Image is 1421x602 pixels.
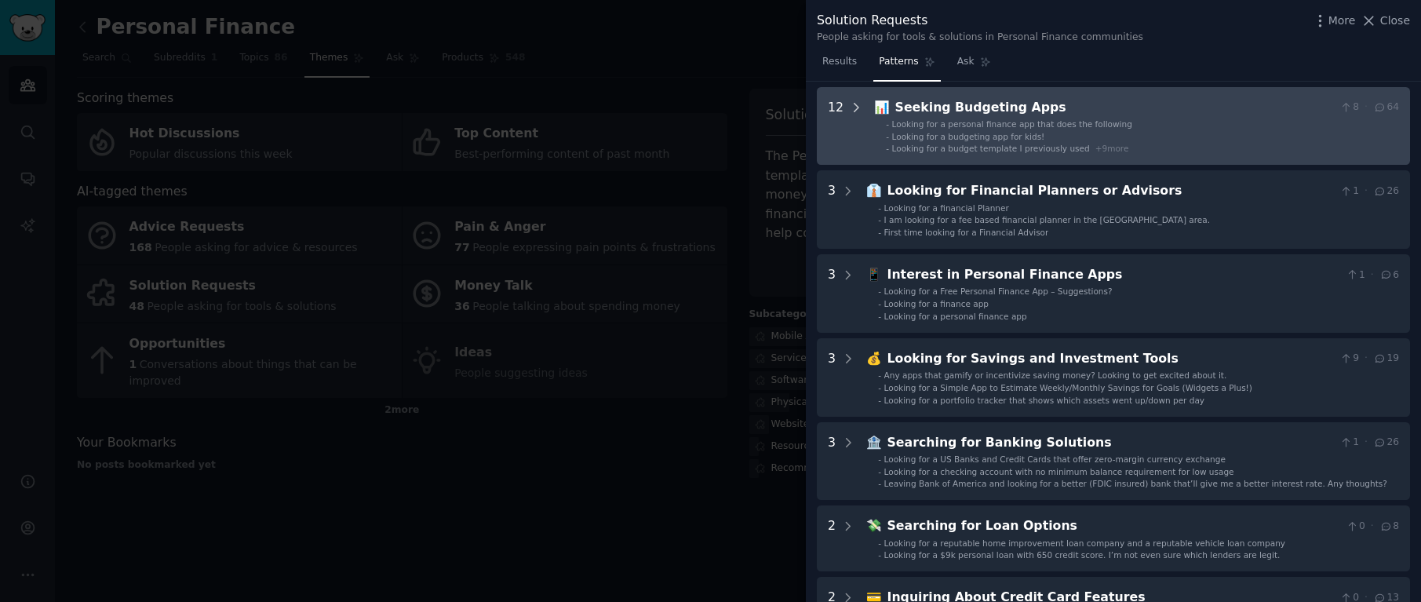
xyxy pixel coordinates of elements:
span: 8 [1379,520,1399,534]
div: - [878,478,881,489]
div: - [878,311,881,322]
span: Looking for a budgeting app for kids! [892,132,1045,141]
div: - [878,227,881,238]
div: - [878,466,881,477]
span: Looking for a checking account with no minimum balance requirement for low usage [884,467,1234,476]
div: - [878,214,881,225]
div: - [878,202,881,213]
span: More [1328,13,1356,29]
span: · [1371,268,1374,283]
div: - [878,382,881,393]
div: - [886,119,889,130]
div: People asking for tools & solutions in Personal Finance communities [817,31,1143,45]
span: Looking for a personal finance app that does the following [892,119,1132,129]
span: Looking for a US Banks and Credit Cards that offer zero-margin currency exchange [884,454,1226,464]
span: Looking for a reputable home improvement loan company and a reputable vehicle loan company [884,538,1285,548]
div: 3 [828,181,836,238]
div: - [878,538,881,549]
span: 📱 [866,267,882,282]
span: 💸 [866,518,882,533]
div: Looking for Savings and Investment Tools [887,349,1334,369]
span: I am looking for a fee based financial planner in the [GEOGRAPHIC_DATA] area. [884,215,1211,224]
div: - [878,286,881,297]
span: · [1365,184,1368,199]
span: Looking for a finance app [884,299,989,308]
span: Looking for a $9k personal loan with 650 credit score. I’m not even sure which lenders are legit. [884,550,1281,560]
span: Any apps that gamify or incentivize saving money? Looking to get excited about it. [884,370,1227,380]
span: 26 [1373,436,1399,450]
div: - [886,143,889,154]
span: 👔 [866,183,882,198]
span: 9 [1339,352,1359,366]
span: · [1365,436,1368,450]
span: 64 [1373,100,1399,115]
span: Looking for a Free Personal Finance App – Suggestions? [884,286,1113,296]
span: Looking for a Simple App to Estimate Weekly/Monthly Savings for Goals (Widgets a Plus!) [884,383,1252,392]
span: + 9 more [1095,144,1129,153]
a: Ask [952,49,997,82]
button: Close [1361,13,1410,29]
span: Leaving Bank of America and looking for a better (FDIC insured) bank that’ll give me a better int... [884,479,1387,488]
a: Results [817,49,862,82]
div: - [878,370,881,381]
div: 2 [828,516,836,560]
span: 1 [1346,268,1365,283]
span: 19 [1373,352,1399,366]
div: - [878,454,881,465]
span: Looking for a financial Planner [884,203,1009,213]
span: 💰 [866,351,882,366]
span: 1 [1339,436,1359,450]
div: 3 [828,433,836,490]
span: Looking for a budget template I previously used [892,144,1090,153]
span: Results [822,55,857,69]
a: Patterns [873,49,940,82]
div: Looking for Financial Planners or Advisors [887,181,1334,201]
div: Searching for Banking Solutions [887,433,1334,453]
div: 12 [828,98,843,155]
span: · [1365,352,1368,366]
button: More [1312,13,1356,29]
span: 🏦 [866,435,882,450]
span: Patterns [879,55,918,69]
div: - [878,549,881,560]
span: · [1371,520,1374,534]
span: 0 [1346,520,1365,534]
span: First time looking for a Financial Advisor [884,228,1049,237]
span: 📊 [874,100,890,115]
span: Ask [957,55,975,69]
div: Searching for Loan Options [887,516,1340,536]
span: 6 [1379,268,1399,283]
span: 1 [1339,184,1359,199]
span: Close [1380,13,1410,29]
div: 3 [828,349,836,406]
span: 8 [1339,100,1359,115]
span: 26 [1373,184,1399,199]
div: Interest in Personal Finance Apps [887,265,1340,285]
div: - [878,395,881,406]
span: Looking for a personal finance app [884,312,1027,321]
div: - [878,298,881,309]
span: · [1365,100,1368,115]
div: - [886,131,889,142]
span: Looking for a portfolio tracker that shows which assets went up/down per day [884,396,1205,405]
div: Seeking Budgeting Apps [895,98,1334,118]
div: 3 [828,265,836,322]
div: Solution Requests [817,11,1143,31]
